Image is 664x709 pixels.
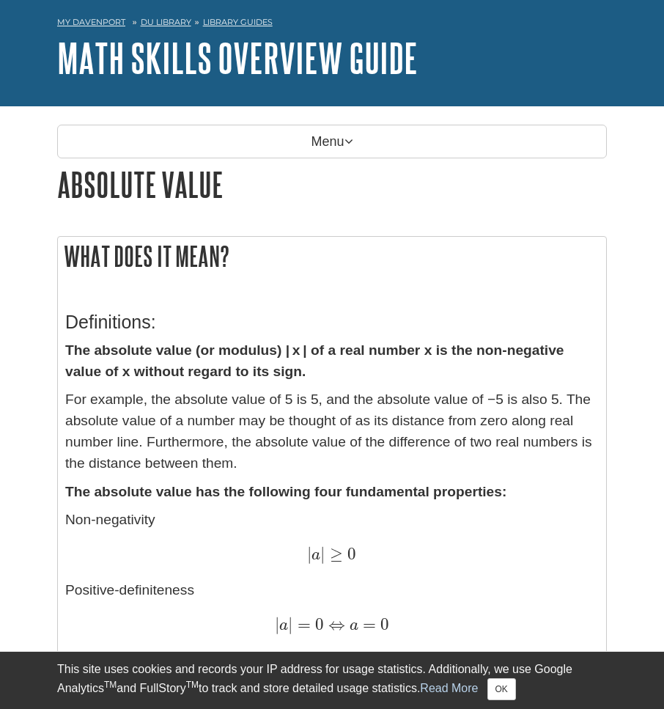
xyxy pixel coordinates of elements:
[324,614,345,634] span: ⇔
[104,680,117,690] sup: TM
[141,17,191,27] a: DU Library
[288,614,292,634] span: |
[57,12,607,36] nav: breadcrumb
[345,617,358,633] span: a
[358,614,376,634] span: =
[65,342,564,379] strong: The absolute value (or modulus) | x | of a real number x is the non-negative value of x without r...
[203,17,273,27] a: Library Guides
[376,614,389,634] span: 0
[275,614,279,634] span: |
[65,389,599,474] p: For example, the absolute value of 5 is 5, and the absolute value of −5 is also 5. The absolute v...
[58,237,606,276] h2: What does it mean?
[57,166,607,203] h1: Absolute Value
[57,35,418,81] a: Math Skills Overview Guide
[292,614,310,634] span: =
[311,547,320,563] span: a
[311,614,324,634] span: 0
[57,125,607,158] p: Menu
[65,484,506,499] strong: The absolute value has the following four fundamental properties:
[487,678,516,700] button: Close
[307,544,311,564] span: |
[57,16,125,29] a: My Davenport
[320,544,325,564] span: |
[186,680,199,690] sup: TM
[343,544,356,564] span: 0
[420,682,478,694] a: Read More
[325,544,342,564] span: ≥
[65,312,599,333] h3: Definitions:
[279,617,288,633] span: a
[57,661,607,700] div: This site uses cookies and records your IP address for usage statistics. Additionally, we use Goo...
